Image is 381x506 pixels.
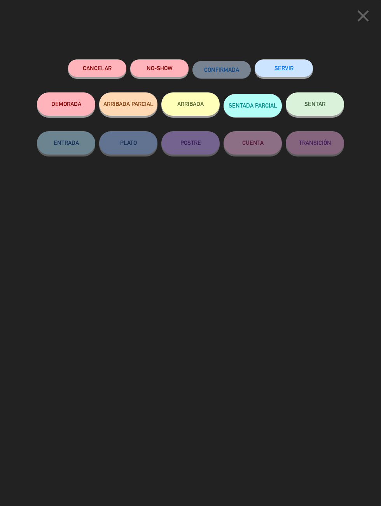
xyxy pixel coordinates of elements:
[99,92,157,116] button: ARRIBADA PARCIAL
[286,131,344,155] button: TRANSICIÓN
[286,92,344,116] button: SENTAR
[351,6,375,29] button: close
[99,131,157,155] button: PLATO
[130,59,189,77] button: NO-SHOW
[353,6,373,26] i: close
[224,131,282,155] button: CUENTA
[37,92,95,116] button: DEMORADA
[224,94,282,117] button: SENTADA PARCIAL
[68,59,126,77] button: Cancelar
[161,131,220,155] button: POSTRE
[103,101,154,107] span: ARRIBADA PARCIAL
[204,66,239,73] span: CONFIRMADA
[37,131,95,155] button: ENTRADA
[161,92,220,116] button: ARRIBADA
[255,59,313,77] button: SERVIR
[304,101,325,107] span: SENTAR
[192,61,251,78] button: CONFIRMADA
